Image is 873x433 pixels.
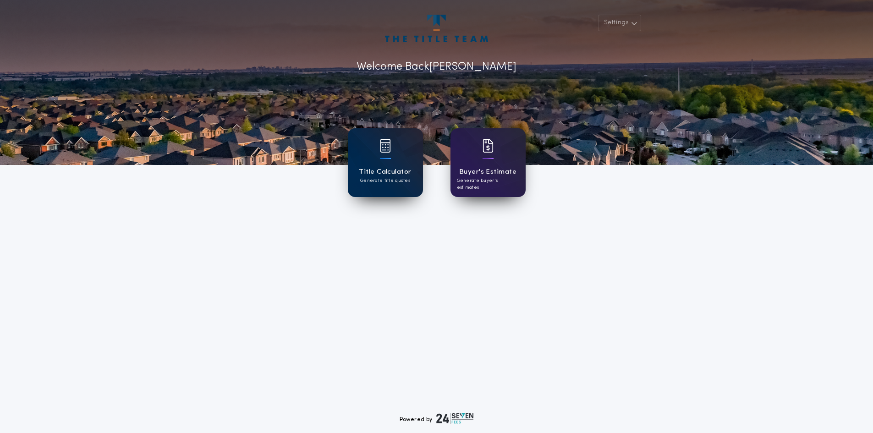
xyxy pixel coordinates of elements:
p: Welcome Back [PERSON_NAME] [357,59,516,75]
p: Generate title quotes [360,177,410,184]
div: Powered by [400,413,474,424]
h1: Buyer's Estimate [459,167,516,177]
a: card iconTitle CalculatorGenerate title quotes [348,128,423,197]
h1: Title Calculator [359,167,411,177]
p: Generate buyer's estimates [457,177,519,191]
img: card icon [483,139,494,153]
img: account-logo [385,15,488,42]
img: card icon [380,139,391,153]
a: card iconBuyer's EstimateGenerate buyer's estimates [450,128,526,197]
button: Settings [598,15,641,31]
img: logo [436,413,474,424]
